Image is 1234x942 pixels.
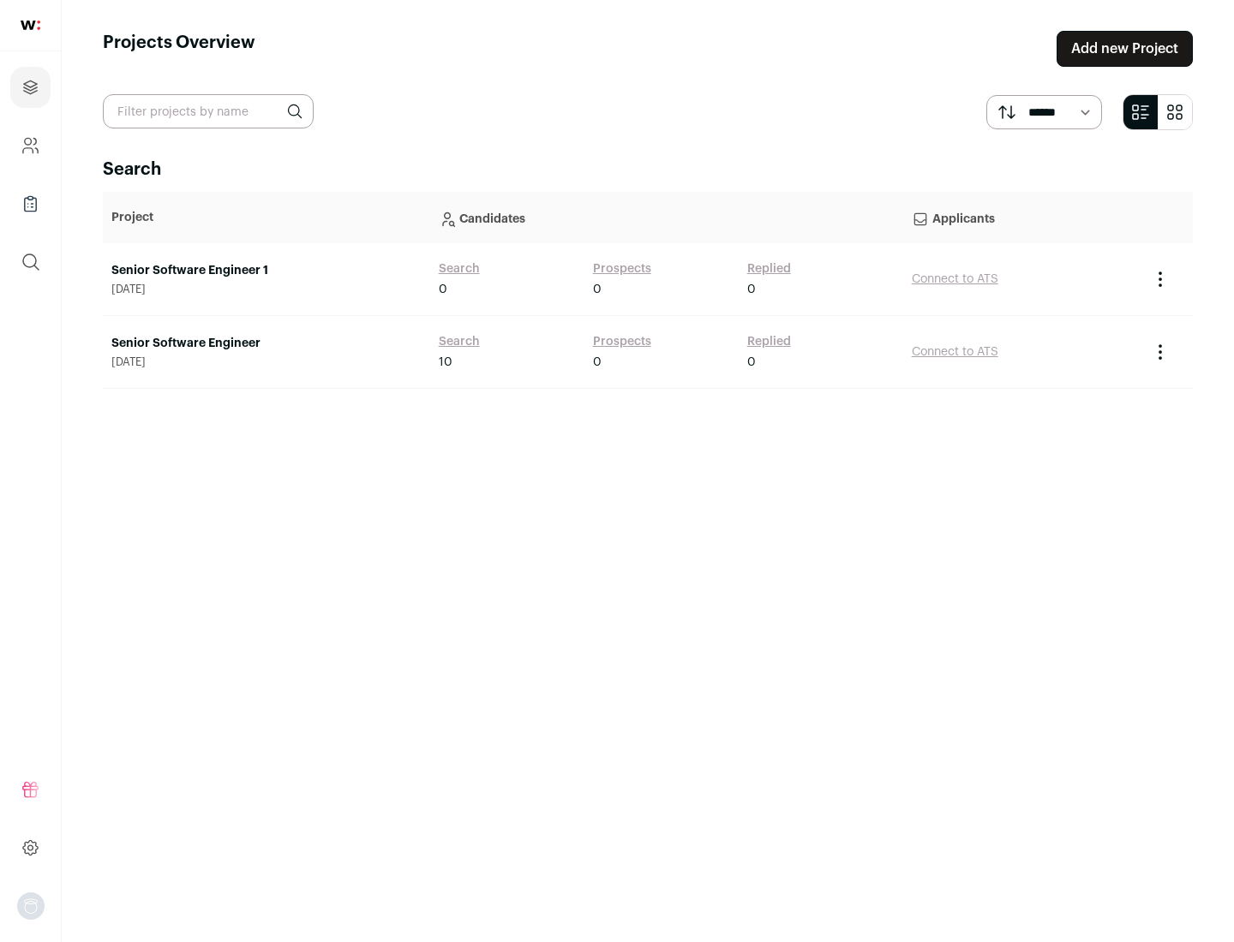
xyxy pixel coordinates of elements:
[593,333,651,350] a: Prospects
[747,333,791,350] a: Replied
[111,209,422,226] p: Project
[439,200,895,235] p: Candidates
[912,200,1133,235] p: Applicants
[111,355,422,369] span: [DATE]
[10,125,51,166] a: Company and ATS Settings
[111,283,422,296] span: [DATE]
[111,335,422,352] a: Senior Software Engineer
[1057,31,1193,67] a: Add new Project
[593,260,651,277] a: Prospects
[593,354,602,371] span: 0
[10,183,51,224] a: Company Lists
[747,354,756,371] span: 0
[103,94,314,128] input: Filter projects by name
[17,892,45,920] button: Open dropdown
[747,281,756,298] span: 0
[912,346,998,358] a: Connect to ATS
[103,31,255,67] h1: Projects Overview
[21,21,40,30] img: wellfound-shorthand-0d5821cbd27db2630d0214b213865d53afaa358527fdda9d0ea32b1df1b89c2c.svg
[747,260,791,277] a: Replied
[17,892,45,920] img: nopic.png
[439,260,480,277] a: Search
[439,354,452,371] span: 10
[912,273,998,285] a: Connect to ATS
[593,281,602,298] span: 0
[439,333,480,350] a: Search
[103,158,1193,182] h2: Search
[10,67,51,108] a: Projects
[1150,342,1171,362] button: Project Actions
[111,262,422,279] a: Senior Software Engineer 1
[1150,269,1171,289] button: Project Actions
[439,281,447,298] span: 0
